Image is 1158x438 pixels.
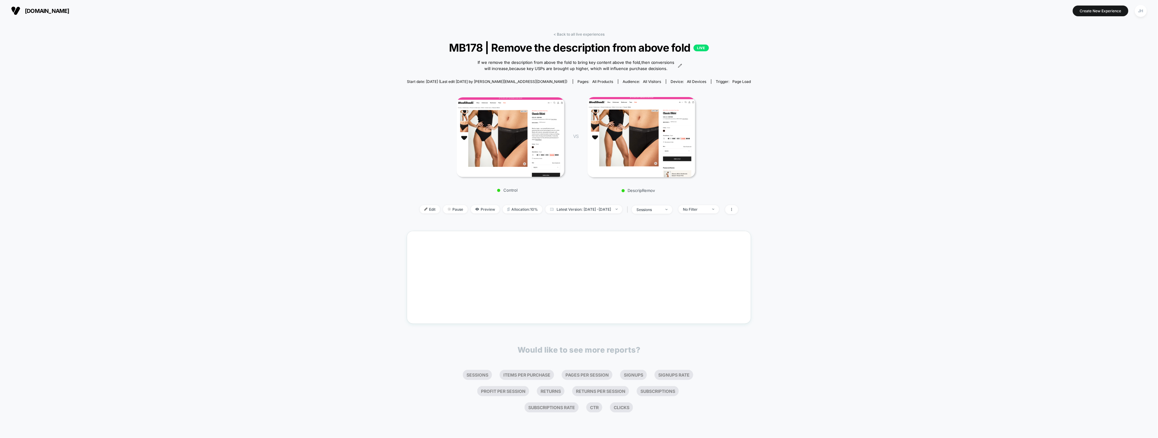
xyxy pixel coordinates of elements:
p: Would like to see more reports? [518,345,640,354]
p: LIVE [694,45,709,51]
li: Clicks [610,402,633,413]
img: end [616,209,618,210]
span: If we remove the description from above the fold to bring key content above the fold,then convers... [476,60,676,72]
img: Visually logo [11,6,20,15]
div: sessions [636,207,661,212]
button: JH [1133,5,1149,17]
li: Returns Per Session [572,386,629,396]
div: No Filter [683,207,708,212]
li: Signups Rate [655,370,693,380]
li: Subscriptions Rate [525,402,579,413]
span: Preview [471,205,500,213]
p: Control [454,188,561,193]
li: Subscriptions [637,386,679,396]
div: JH [1135,5,1147,17]
span: All Visitors [643,79,661,84]
span: Allocation: 10% [503,205,542,213]
span: Edit [420,205,440,213]
span: MB178 | Remove the description from above fold [424,41,734,54]
img: rebalance [507,208,510,211]
span: Pause [443,205,468,213]
span: [DOMAIN_NAME] [25,8,69,14]
img: calendar [550,208,553,211]
img: end [666,209,668,210]
li: Sessions [463,370,492,380]
li: Profit Per Session [477,386,529,396]
span: Latest Version: [DATE] - [DATE] [546,205,622,213]
span: Device: [666,79,711,84]
img: Control main [457,97,564,177]
img: edit [424,208,427,211]
span: all devices [687,79,707,84]
p: DescripRemov [585,188,692,193]
li: Pages Per Session [562,370,612,380]
img: end [712,209,715,210]
div: Trigger: [716,79,751,84]
span: all products [593,79,613,84]
div: Pages: [578,79,613,84]
li: Signups [620,370,647,380]
button: [DOMAIN_NAME] [9,6,71,16]
li: Items Per Purchase [500,370,554,380]
span: VS [573,134,578,139]
span: | [625,205,632,214]
li: Returns [537,386,565,396]
li: Ctr [586,402,602,413]
img: DescripRemov main [588,97,695,177]
button: Create New Experience [1073,6,1128,16]
span: Start date: [DATE] (Last edit [DATE] by [PERSON_NAME][EMAIL_ADDRESS][DOMAIN_NAME]) [407,79,567,84]
img: end [448,208,451,211]
span: Page Load [733,79,751,84]
a: < Back to all live experiences [553,32,605,37]
div: Audience: [623,79,661,84]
